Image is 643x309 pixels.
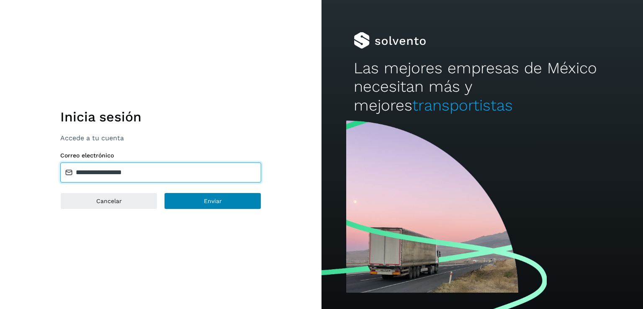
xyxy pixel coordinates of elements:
[60,152,261,159] label: Correo electrónico
[164,193,261,209] button: Enviar
[60,109,261,125] h1: Inicia sesión
[354,59,611,115] h2: Las mejores empresas de México necesitan más y mejores
[60,134,261,142] p: Accede a tu cuenta
[96,198,122,204] span: Cancelar
[60,193,157,209] button: Cancelar
[204,198,222,204] span: Enviar
[412,96,513,114] span: transportistas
